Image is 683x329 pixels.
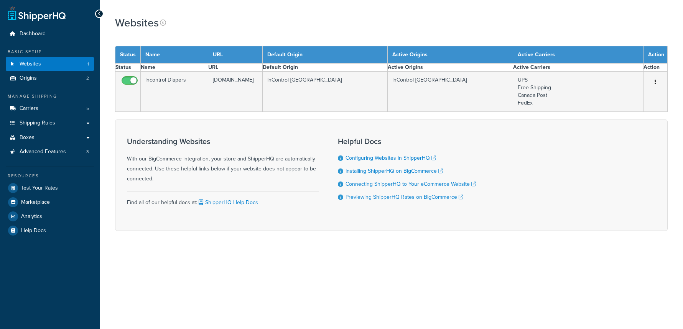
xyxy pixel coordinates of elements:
[346,167,443,175] a: Installing ShipperHQ on BigCommerce
[262,72,387,112] td: InControl [GEOGRAPHIC_DATA]
[388,72,513,112] td: InControl [GEOGRAPHIC_DATA]
[6,71,94,85] li: Origins
[86,105,89,112] span: 5
[6,71,94,85] a: Origins 2
[6,195,94,209] a: Marketplace
[346,180,476,188] a: Connecting ShipperHQ to Your eCommerce Website
[127,137,319,146] h3: Understanding Websites
[141,46,208,64] th: Name
[115,46,141,64] th: Status
[513,72,643,112] td: UPS Free Shipping Canada Post FedEx
[208,46,262,64] th: URL
[86,75,89,82] span: 2
[115,15,159,30] h1: Websites
[6,27,94,41] a: Dashboard
[20,149,66,155] span: Advanced Features
[6,57,94,71] a: Websites 1
[338,137,476,146] h3: Helpful Docs
[346,154,436,162] a: Configuring Websites in ShipperHQ
[513,46,643,64] th: Active Carriers
[86,149,89,155] span: 3
[6,116,94,130] a: Shipping Rules
[8,6,66,21] a: ShipperHQ Home
[20,120,55,126] span: Shipping Rules
[262,64,387,72] th: Default Origin
[6,145,94,159] li: Advanced Features
[388,64,513,72] th: Active Origins
[6,101,94,116] a: Carriers 5
[21,228,46,234] span: Help Docs
[6,57,94,71] li: Websites
[208,64,262,72] th: URL
[644,64,668,72] th: Action
[127,192,319,208] div: Find all of our helpful docs at:
[6,131,94,145] a: Boxes
[346,193,463,201] a: Previewing ShipperHQ Rates on BigCommerce
[6,181,94,195] a: Test Your Rates
[6,93,94,100] div: Manage Shipping
[21,213,42,220] span: Analytics
[6,101,94,116] li: Carriers
[6,145,94,159] a: Advanced Features 3
[115,64,141,72] th: Status
[513,64,643,72] th: Active Carriers
[6,173,94,179] div: Resources
[127,137,319,184] div: With our BigCommerce integration, your store and ShipperHQ are automatically connected. Use these...
[141,72,208,112] td: Incontrol Diapers
[20,134,35,141] span: Boxes
[6,49,94,55] div: Basic Setup
[20,31,46,37] span: Dashboard
[644,46,668,64] th: Action
[197,198,258,206] a: ShipperHQ Help Docs
[262,46,387,64] th: Default Origin
[6,224,94,237] a: Help Docs
[21,199,50,206] span: Marketplace
[208,72,262,112] td: [DOMAIN_NAME]
[388,46,513,64] th: Active Origins
[20,105,38,112] span: Carriers
[141,64,208,72] th: Name
[21,185,58,192] span: Test Your Rates
[87,61,89,67] span: 1
[20,75,37,82] span: Origins
[20,61,41,67] span: Websites
[6,210,94,223] a: Analytics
